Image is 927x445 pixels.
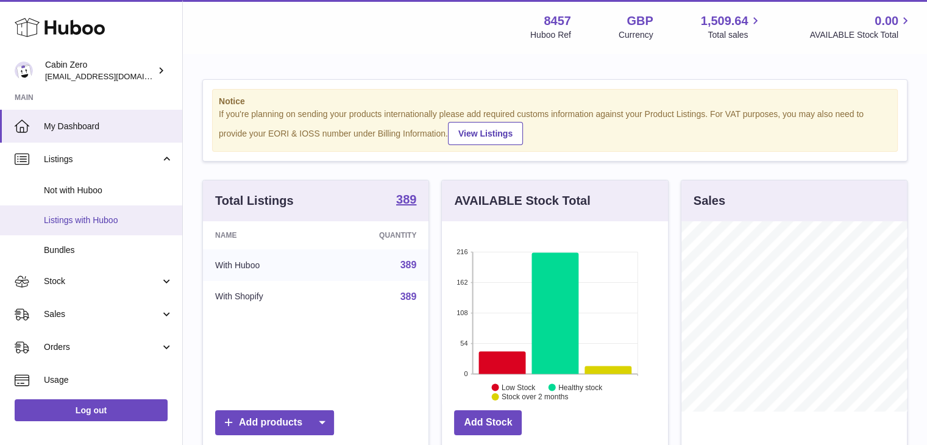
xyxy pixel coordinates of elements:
a: Log out [15,399,168,421]
td: With Shopify [203,281,325,313]
div: Currency [619,29,653,41]
span: 0.00 [875,13,898,29]
strong: 389 [396,193,416,205]
a: 389 [400,291,417,302]
text: Stock over 2 months [502,393,568,401]
span: Listings with Huboo [44,215,173,226]
span: Total sales [708,29,762,41]
span: Usage [44,374,173,386]
strong: GBP [627,13,653,29]
span: Orders [44,341,160,353]
text: Low Stock [502,383,536,391]
a: 389 [396,193,416,208]
text: 54 [461,340,468,347]
span: AVAILABLE Stock Total [809,29,912,41]
text: 162 [456,279,467,286]
div: Cabin Zero [45,59,155,82]
a: Add Stock [454,410,522,435]
a: 0.00 AVAILABLE Stock Total [809,13,912,41]
text: 108 [456,309,467,316]
text: Healthy stock [558,383,603,391]
span: Stock [44,276,160,287]
strong: Notice [219,96,891,107]
h3: Total Listings [215,193,294,209]
span: 1,509.64 [701,13,748,29]
h3: Sales [694,193,725,209]
text: 0 [464,370,468,377]
span: Listings [44,154,160,165]
th: Name [203,221,325,249]
a: 1,509.64 Total sales [701,13,762,41]
th: Quantity [325,221,429,249]
span: [EMAIL_ADDRESS][DOMAIN_NAME] [45,71,179,81]
div: Huboo Ref [530,29,571,41]
h3: AVAILABLE Stock Total [454,193,590,209]
span: My Dashboard [44,121,173,132]
span: Not with Huboo [44,185,173,196]
div: If you're planning on sending your products internationally please add required customs informati... [219,109,891,145]
span: Bundles [44,244,173,256]
a: Add products [215,410,334,435]
a: View Listings [448,122,523,145]
img: internalAdmin-8457@internal.huboo.com [15,62,33,80]
td: With Huboo [203,249,325,281]
text: 216 [456,248,467,255]
strong: 8457 [544,13,571,29]
span: Sales [44,308,160,320]
a: 389 [400,260,417,270]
